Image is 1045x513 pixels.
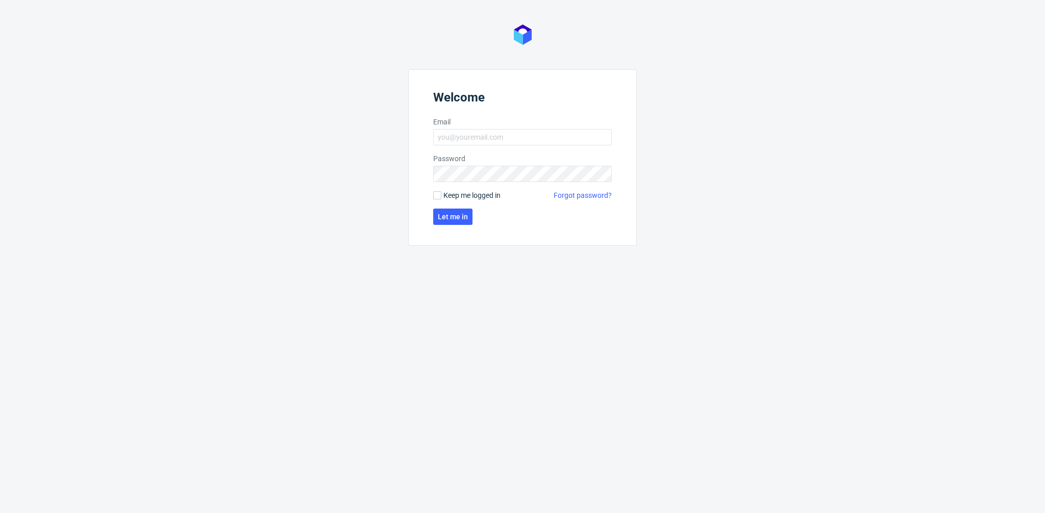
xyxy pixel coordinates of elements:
input: you@youremail.com [433,129,612,145]
span: Keep me logged in [443,190,501,200]
label: Email [433,117,612,127]
a: Forgot password? [554,190,612,200]
button: Let me in [433,209,472,225]
header: Welcome [433,90,612,109]
label: Password [433,153,612,164]
span: Let me in [438,213,468,220]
